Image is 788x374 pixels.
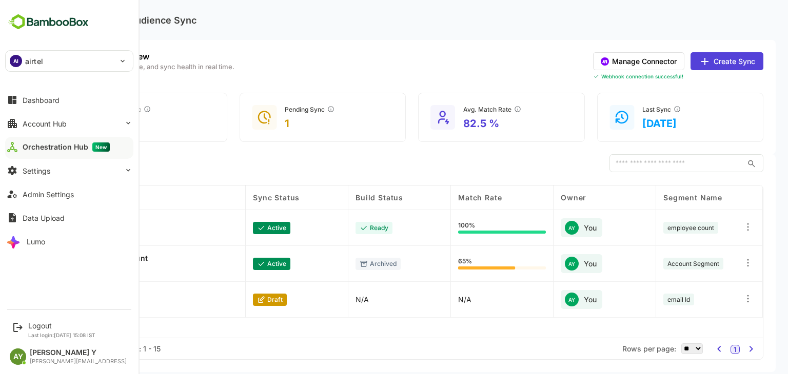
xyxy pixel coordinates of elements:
[334,224,352,232] p: ready
[32,254,112,262] p: Testing static Account
[529,221,543,235] div: AY
[32,266,112,274] p: Audience ID: 40398440
[5,184,133,204] button: Admin Settings
[478,105,486,113] button: Average percentage of contacts/companies LinkedIn successfully matched.
[320,295,333,304] p: N/A
[231,260,250,267] p: active
[422,295,436,304] p: N/A
[231,296,247,303] p: draft
[655,52,727,70] button: Create Sync
[695,345,704,354] button: 1
[525,218,566,237] div: You
[23,190,74,199] div: Admin Settings
[32,218,102,226] p: static_an0508
[249,105,299,113] div: Pending Sync
[217,193,264,202] span: Sync Status
[30,348,127,357] div: [PERSON_NAME] Y
[23,214,65,222] div: Data Upload
[231,224,250,232] p: active
[529,293,543,306] div: AY
[606,117,645,130] p: [DATE]
[70,105,115,113] div: Active Sync
[10,55,22,67] div: AI
[632,224,678,232] span: employee count
[31,344,125,353] div: Total Rows: 3 | Rows: 1 - 15
[427,105,486,113] div: Avg. Match Rate
[249,117,299,130] p: 1
[25,56,43,67] p: airtel
[32,231,102,238] p: Audience ID: 40503945
[12,12,28,28] button: back
[32,302,76,310] p: Audience ID: --
[525,193,550,202] span: Owner
[25,52,199,60] p: Performance Overview
[23,119,67,128] div: Account Hub
[5,207,133,228] button: Data Upload
[5,113,133,134] button: Account Hub
[637,105,645,113] button: Time since the most recent batch update.
[10,348,26,365] div: AY
[525,290,566,309] div: You
[422,222,510,234] div: 100%
[23,142,110,152] div: Orchestration Hub
[5,137,133,157] button: Orchestration HubNew
[529,257,543,271] div: AY
[27,237,45,246] div: Lumo
[320,193,367,202] span: Build Status
[632,296,654,303] span: email Id
[557,52,648,70] button: Manage Connector
[632,260,683,267] span: Account Segment
[5,12,92,32] img: BambooboxFullLogoMark.5f36c76dfaba33ec1ec1367b70bb1252.svg
[291,105,299,113] button: Audiences still in ‘Building’ or ‘Updating’ for more than 24 hours.
[5,231,133,252] button: Lumo
[92,142,110,152] span: New
[586,344,640,353] span: Rows per page:
[6,51,133,71] div: AIairtel
[334,260,361,267] p: archived
[32,289,76,298] p: juhduh0608
[25,64,199,70] p: Track delivery, match-rate, and sync health in real time.
[422,193,466,202] span: Match Rate
[23,96,60,105] div: Dashboard
[557,73,727,79] div: Webhook connection successful!
[28,321,95,330] div: Logout
[30,358,127,365] div: [PERSON_NAME][EMAIL_ADDRESS]
[23,167,50,175] div: Settings
[525,254,566,273] div: You
[5,90,133,110] button: Dashboard
[427,117,486,130] p: 82.5 %
[5,160,133,181] button: Settings
[606,105,645,113] div: Last Sync
[107,105,115,113] button: Audiences in ‘Ready’ status and actively receiving ad delivery.
[32,193,50,202] span: Title
[627,193,686,202] span: Segment Name
[422,258,510,269] div: 65%
[70,117,115,130] p: 2
[52,15,161,26] p: LinkedIn Audience Sync
[28,332,95,338] p: Last login: [DATE] 15:08 IST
